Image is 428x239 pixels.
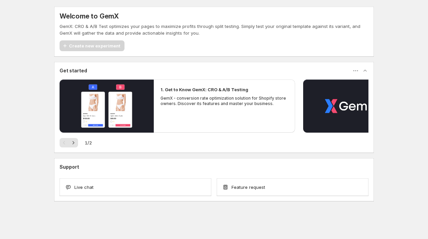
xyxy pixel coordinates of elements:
[60,164,79,170] h3: Support
[60,12,119,20] h5: Welcome to GemX
[85,139,92,146] span: 1 / 2
[231,184,265,191] span: Feature request
[160,96,288,106] p: GemX - conversion rate optimization solution for Shopify store owners. Discover its features and ...
[160,86,248,93] h2: 1. Get to Know GemX: CRO & A/B Testing
[74,184,94,191] span: Live chat
[60,67,87,74] h3: Get started
[60,23,368,36] p: GemX: CRO & A/B Test optimizes your pages to maximize profits through split testing. Simply test ...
